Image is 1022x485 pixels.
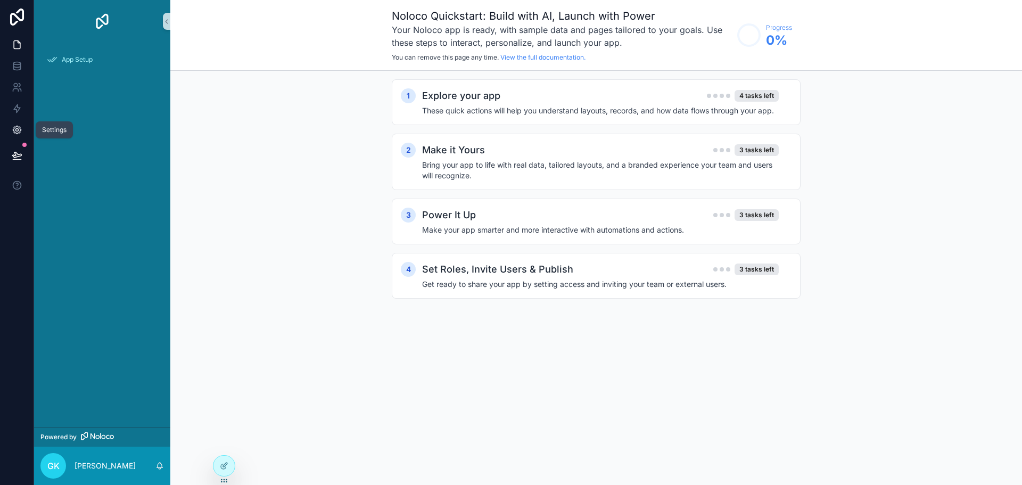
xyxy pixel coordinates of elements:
[47,459,60,472] span: GK
[392,53,499,61] span: You can remove this page any time.
[766,32,792,49] span: 0 %
[392,23,732,49] h3: Your Noloco app is ready, with sample data and pages tailored to your goals. Use these steps to i...
[42,126,67,134] div: Settings
[40,433,77,441] span: Powered by
[40,50,164,69] a: App Setup
[34,43,170,427] div: scrollable content
[34,427,170,447] a: Powered by
[392,9,732,23] h1: Noloco Quickstart: Build with AI, Launch with Power
[500,53,586,61] a: View the full documentation.
[62,55,93,64] span: App Setup
[75,461,136,471] p: [PERSON_NAME]
[94,13,111,30] img: App logo
[766,23,792,32] span: Progress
